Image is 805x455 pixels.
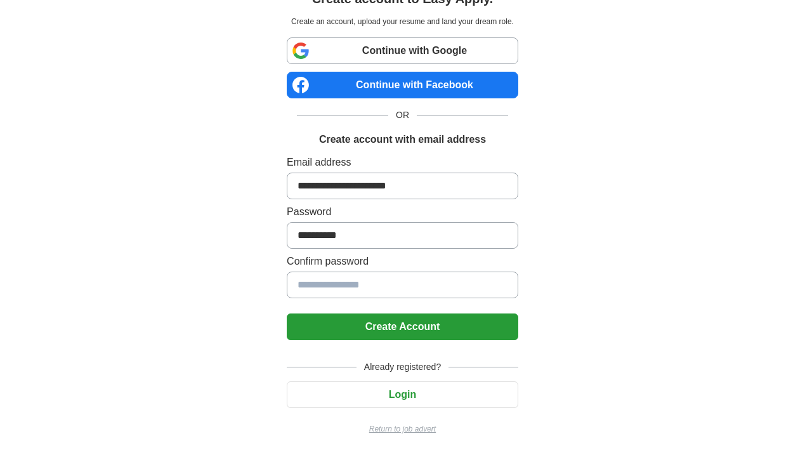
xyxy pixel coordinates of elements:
[289,16,516,27] p: Create an account, upload your resume and land your dream role.
[388,109,417,122] span: OR
[287,423,518,435] a: Return to job advert
[287,37,518,64] a: Continue with Google
[357,360,448,374] span: Already registered?
[287,155,518,170] label: Email address
[287,313,518,340] button: Create Account
[287,254,518,269] label: Confirm password
[287,72,518,98] a: Continue with Facebook
[287,389,518,400] a: Login
[287,204,518,220] label: Password
[287,381,518,408] button: Login
[319,132,486,147] h1: Create account with email address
